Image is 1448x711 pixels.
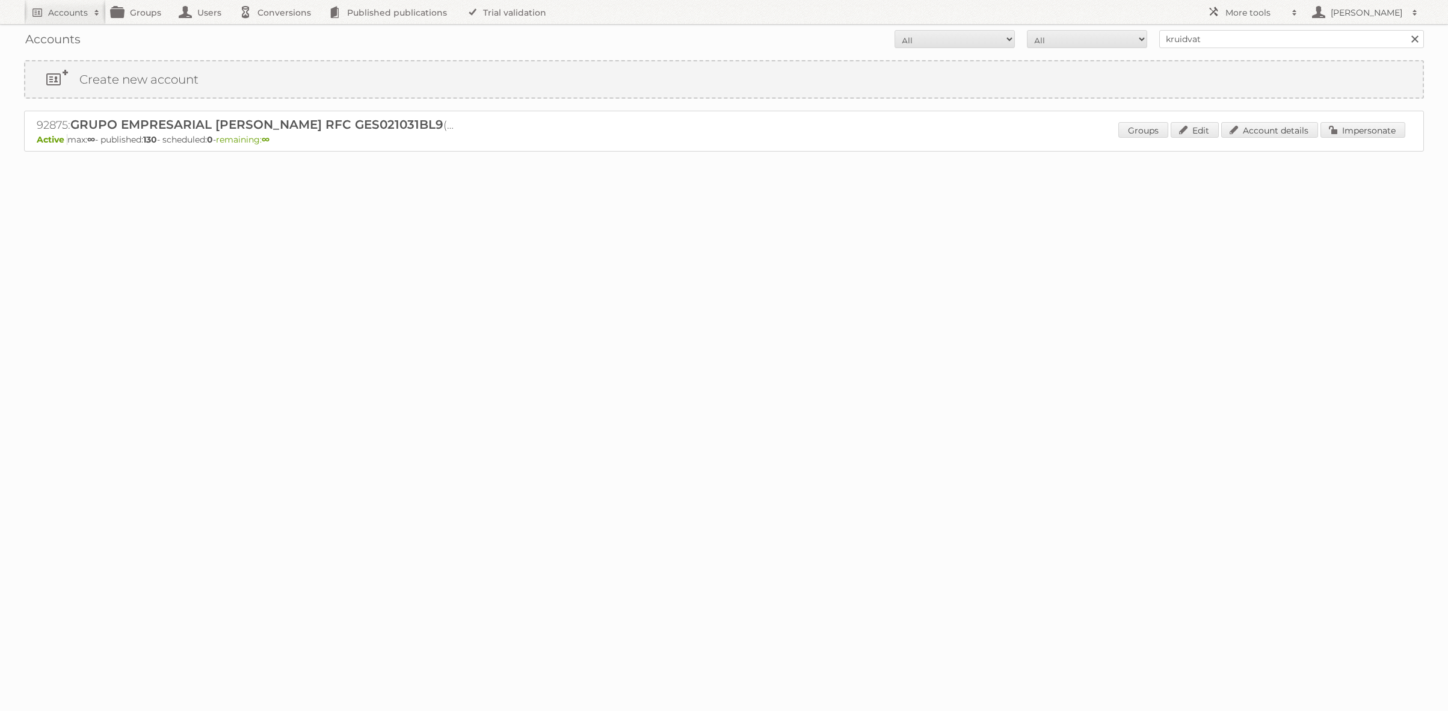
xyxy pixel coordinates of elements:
strong: ∞ [87,134,95,145]
a: Account details [1221,122,1318,138]
a: Groups [1118,122,1168,138]
h2: [PERSON_NAME] [1328,7,1406,19]
strong: ∞ [262,134,270,145]
strong: 0 [207,134,213,145]
span: remaining: [216,134,270,145]
h2: Accounts [48,7,88,19]
span: Active [37,134,67,145]
h2: More tools [1225,7,1286,19]
p: max: - published: - scheduled: - [37,134,1411,145]
a: Impersonate [1320,122,1405,138]
h2: 92875: (Enterprise ∞) [37,117,458,133]
a: Edit [1171,122,1219,138]
span: GRUPO EMPRESARIAL [PERSON_NAME] RFC GES021031BL9 [70,117,443,132]
strong: 130 [143,134,157,145]
a: Create new account [25,61,1423,97]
